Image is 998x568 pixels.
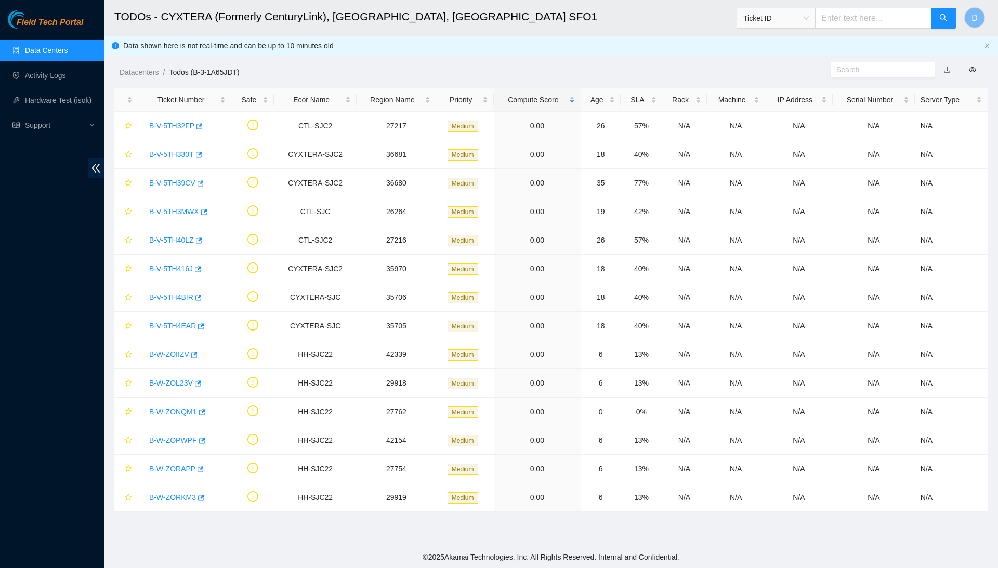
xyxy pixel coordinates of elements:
[247,177,258,188] span: exclamation-circle
[621,255,662,283] td: 40%
[581,369,621,398] td: 6
[662,340,707,369] td: N/A
[662,255,707,283] td: N/A
[274,369,357,398] td: HH-SJC22
[448,235,478,246] span: Medium
[765,169,833,197] td: N/A
[448,321,478,332] span: Medium
[274,398,357,426] td: HH-SJC22
[621,455,662,483] td: 13%
[448,349,478,361] span: Medium
[494,312,581,340] td: 0.00
[25,115,86,136] span: Support
[448,406,478,418] span: Medium
[707,455,765,483] td: N/A
[247,148,258,159] span: exclamation-circle
[707,226,765,255] td: N/A
[833,455,915,483] td: N/A
[357,112,436,140] td: 27217
[149,179,195,187] a: B-V-5TH39CV
[833,140,915,169] td: N/A
[915,197,988,226] td: N/A
[765,312,833,340] td: N/A
[765,197,833,226] td: N/A
[357,483,436,512] td: 29919
[662,398,707,426] td: N/A
[494,340,581,369] td: 0.00
[357,398,436,426] td: 27762
[448,206,478,218] span: Medium
[357,312,436,340] td: 35705
[707,112,765,140] td: N/A
[931,8,956,29] button: search
[621,312,662,340] td: 40%
[247,463,258,473] span: exclamation-circle
[125,379,132,388] span: star
[494,398,581,426] td: 0.00
[915,483,988,512] td: N/A
[707,426,765,455] td: N/A
[125,465,132,473] span: star
[833,340,915,369] td: N/A
[662,112,707,140] td: N/A
[494,283,581,312] td: 0.00
[274,255,357,283] td: CYXTERA-SJC2
[662,312,707,340] td: N/A
[581,255,621,283] td: 18
[833,226,915,255] td: N/A
[88,158,104,178] span: double-left
[969,66,976,73] span: eye
[357,169,436,197] td: 36680
[765,426,833,455] td: N/A
[915,312,988,340] td: N/A
[149,407,197,416] a: B-W-ZONQM1
[581,340,621,369] td: 6
[939,14,948,23] span: search
[662,426,707,455] td: N/A
[494,426,581,455] td: 0.00
[120,489,133,506] button: star
[662,197,707,226] td: N/A
[621,283,662,312] td: 40%
[915,112,988,140] td: N/A
[581,283,621,312] td: 18
[125,322,132,331] span: star
[581,169,621,197] td: 35
[765,140,833,169] td: N/A
[120,432,133,448] button: star
[833,112,915,140] td: N/A
[915,169,988,197] td: N/A
[971,11,978,24] span: D
[833,369,915,398] td: N/A
[448,121,478,132] span: Medium
[125,351,132,359] span: star
[707,369,765,398] td: N/A
[833,169,915,197] td: N/A
[621,398,662,426] td: 0%
[581,112,621,140] td: 26
[125,294,132,302] span: star
[274,312,357,340] td: CYXTERA-SJC
[707,283,765,312] td: N/A
[247,205,258,216] span: exclamation-circle
[149,293,193,301] a: B-V-5TH4BIR
[120,289,133,306] button: star
[581,483,621,512] td: 6
[765,369,833,398] td: N/A
[707,398,765,426] td: N/A
[274,197,357,226] td: CTL-SJC
[274,455,357,483] td: HH-SJC22
[915,226,988,255] td: N/A
[707,169,765,197] td: N/A
[833,483,915,512] td: N/A
[357,340,436,369] td: 42339
[247,491,258,502] span: exclamation-circle
[581,455,621,483] td: 6
[833,398,915,426] td: N/A
[357,369,436,398] td: 29918
[448,378,478,389] span: Medium
[8,10,52,29] img: Akamai Technologies
[984,43,990,49] button: close
[104,546,998,568] footer: © 2025 Akamai Technologies, Inc. All Rights Reserved. Internal and Confidential.
[274,169,357,197] td: CYXTERA-SJC2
